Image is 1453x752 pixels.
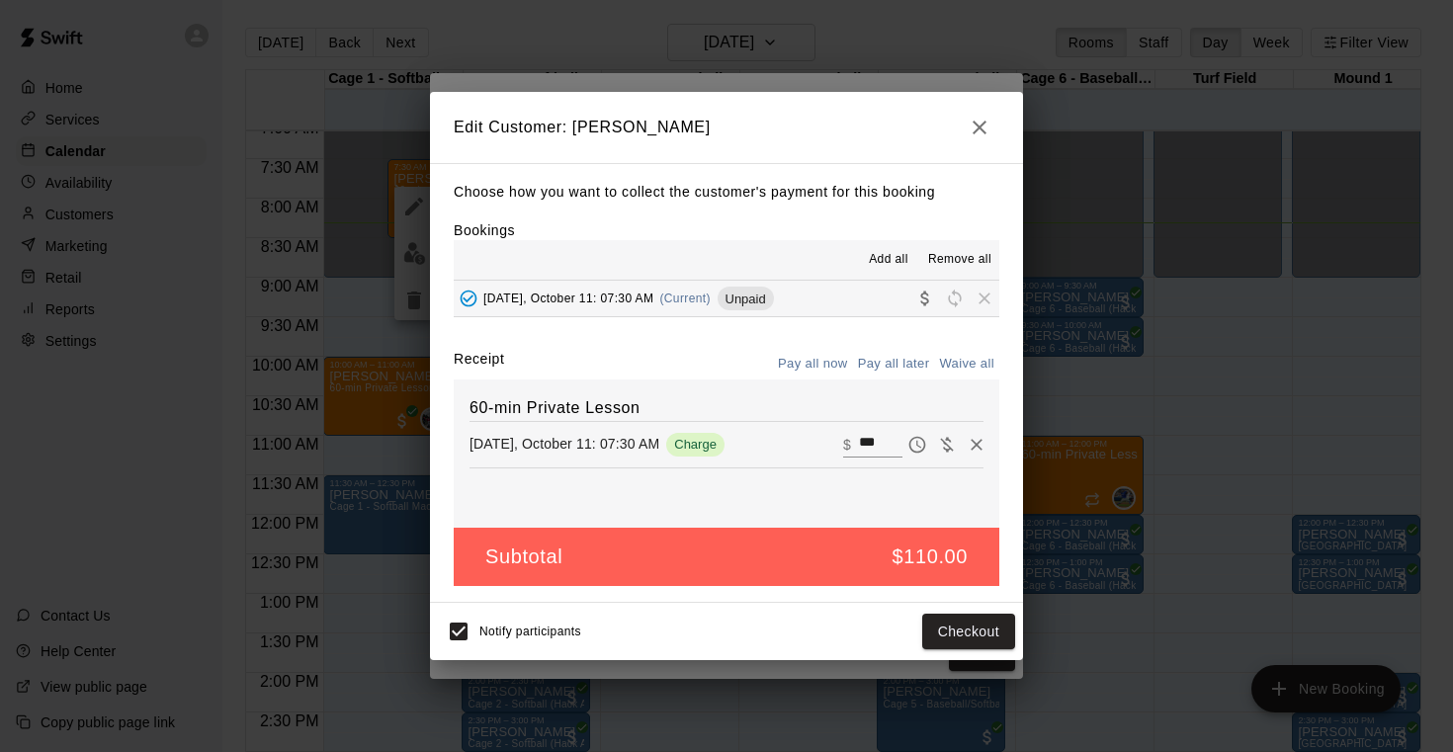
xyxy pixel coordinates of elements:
span: Notify participants [479,625,581,638]
button: Add all [857,244,920,276]
button: Added - Collect Payment [454,284,483,313]
span: Collect payment [910,291,940,305]
span: Unpaid [718,292,774,306]
p: Choose how you want to collect the customer's payment for this booking [454,180,999,205]
button: Remove [962,430,991,460]
h5: Subtotal [485,543,562,570]
p: $ [843,435,851,455]
button: Waive all [934,349,999,379]
button: Checkout [922,614,1015,650]
span: Waive payment [932,435,962,452]
span: Remove [970,291,999,305]
span: (Current) [659,292,711,305]
label: Bookings [454,222,515,238]
span: Pay later [902,435,932,452]
button: Remove all [920,244,999,276]
p: [DATE], October 11: 07:30 AM [470,434,659,454]
span: [DATE], October 11: 07:30 AM [483,292,653,305]
h5: $110.00 [893,543,969,570]
button: Pay all later [853,349,935,379]
button: Added - Collect Payment[DATE], October 11: 07:30 AM(Current)UnpaidCollect paymentRescheduleRemove [454,281,999,317]
span: Remove all [928,250,991,270]
button: Pay all now [773,349,853,379]
span: Add all [869,250,908,270]
span: Charge [666,437,725,452]
label: Receipt [454,349,504,379]
h6: 60-min Private Lesson [470,395,983,421]
span: Reschedule [940,291,970,305]
h2: Edit Customer: [PERSON_NAME] [430,92,1023,163]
